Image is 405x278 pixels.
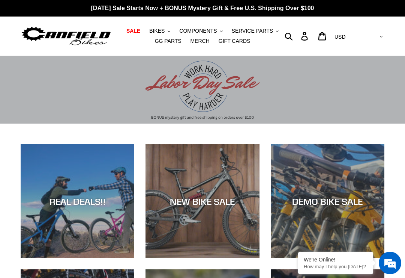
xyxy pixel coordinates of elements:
[145,196,259,207] div: NEW BIKE SALE
[123,26,144,36] a: SALE
[271,144,384,258] a: DEMO BIKE SALE
[21,25,112,48] img: Canfield Bikes
[215,36,254,46] a: GIFT CARDS
[149,28,165,34] span: BIKES
[126,28,140,34] span: SALE
[228,26,282,36] button: SERVICE PARTS
[145,144,259,258] a: NEW BIKE SALE
[304,257,367,263] div: We're Online!
[304,264,367,269] p: How may I help you today?
[21,196,134,207] div: REAL DEALS!!
[155,38,181,44] span: GG PARTS
[145,26,174,36] button: BIKES
[190,38,210,44] span: MERCH
[219,38,250,44] span: GIFT CARDS
[271,196,384,207] div: DEMO BIKE SALE
[179,28,217,34] span: COMPONENTS
[175,26,226,36] button: COMPONENTS
[232,28,273,34] span: SERVICE PARTS
[21,144,134,258] a: REAL DEALS!!
[151,36,185,46] a: GG PARTS
[187,36,213,46] a: MERCH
